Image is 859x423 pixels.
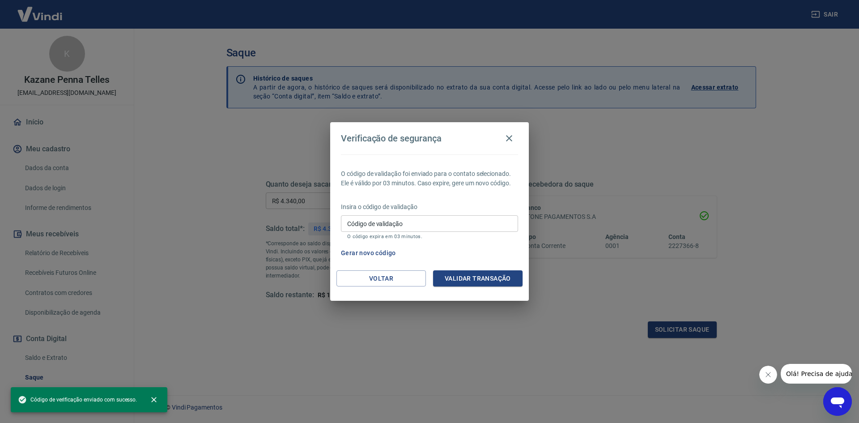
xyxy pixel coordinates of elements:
span: Olá! Precisa de ajuda? [5,6,75,13]
iframe: Mensagem da empresa [781,364,852,384]
button: close [144,390,164,410]
p: O código expira em 03 minutos. [347,234,512,239]
button: Gerar novo código [337,245,400,261]
p: O código de validação foi enviado para o contato selecionado. Ele é válido por 03 minutos. Caso e... [341,169,518,188]
h4: Verificação de segurança [341,133,442,144]
button: Validar transação [433,270,523,287]
button: Voltar [336,270,426,287]
iframe: Fechar mensagem [759,366,777,384]
span: Código de verificação enviado com sucesso. [18,395,137,404]
iframe: Botão para abrir a janela de mensagens [823,387,852,416]
p: Insira o código de validação [341,202,518,212]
